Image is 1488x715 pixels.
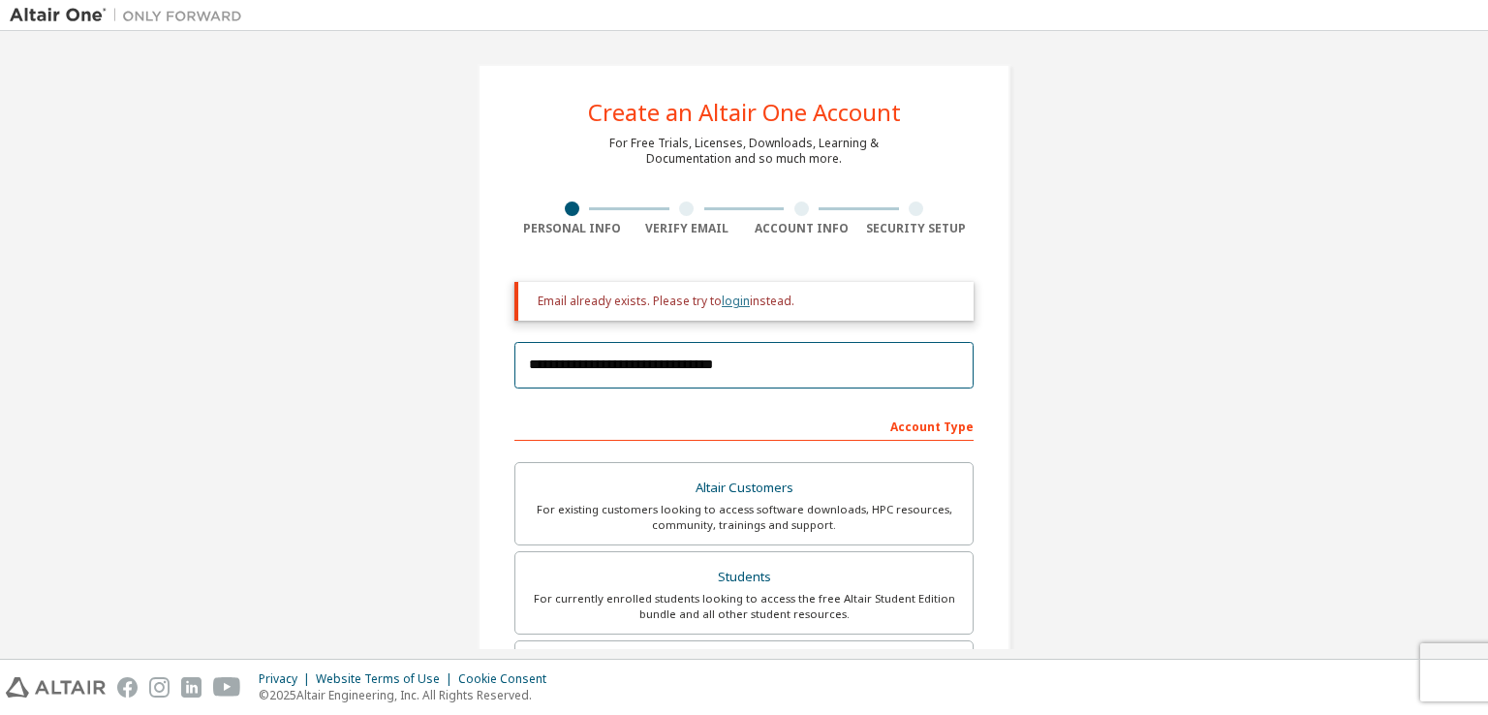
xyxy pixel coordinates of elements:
[213,677,241,698] img: youtube.svg
[744,221,859,236] div: Account Info
[527,502,961,533] div: For existing customers looking to access software downloads, HPC resources, community, trainings ...
[458,671,558,687] div: Cookie Consent
[722,293,750,309] a: login
[527,564,961,591] div: Students
[609,136,879,167] div: For Free Trials, Licenses, Downloads, Learning & Documentation and so much more.
[259,687,558,703] p: © 2025 Altair Engineering, Inc. All Rights Reserved.
[630,221,745,236] div: Verify Email
[514,410,974,441] div: Account Type
[316,671,458,687] div: Website Terms of Use
[527,591,961,622] div: For currently enrolled students looking to access the free Altair Student Edition bundle and all ...
[117,677,138,698] img: facebook.svg
[181,677,201,698] img: linkedin.svg
[6,677,106,698] img: altair_logo.svg
[527,475,961,502] div: Altair Customers
[538,294,958,309] div: Email already exists. Please try to instead.
[588,101,901,124] div: Create an Altair One Account
[149,677,170,698] img: instagram.svg
[514,221,630,236] div: Personal Info
[10,6,252,25] img: Altair One
[859,221,975,236] div: Security Setup
[259,671,316,687] div: Privacy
